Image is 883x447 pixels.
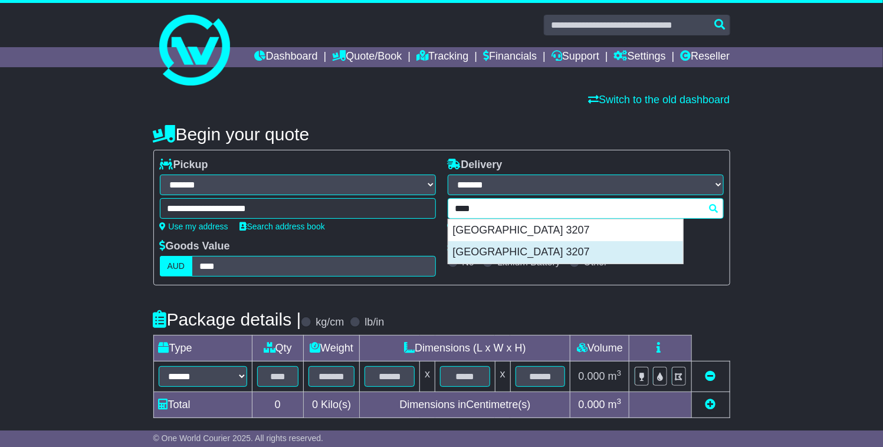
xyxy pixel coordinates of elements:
[160,256,193,277] label: AUD
[332,47,402,67] a: Quote/Book
[153,124,730,144] h4: Begin your quote
[303,392,360,418] td: Kilo(s)
[588,94,730,106] a: Switch to the old dashboard
[153,310,301,329] h4: Package details |
[303,336,360,361] td: Weight
[579,399,605,410] span: 0.000
[160,222,228,231] a: Use my address
[252,392,303,418] td: 0
[495,361,510,392] td: x
[552,47,599,67] a: Support
[483,47,537,67] a: Financials
[617,369,622,377] sup: 3
[448,198,724,219] typeahead: Please provide city
[608,370,622,382] span: m
[360,392,570,418] td: Dimensions in Centimetre(s)
[416,47,468,67] a: Tracking
[448,241,683,264] div: [GEOGRAPHIC_DATA] 3207
[153,392,252,418] td: Total
[153,433,324,443] span: © One World Courier 2025. All rights reserved.
[420,361,435,392] td: x
[312,399,318,410] span: 0
[570,336,629,361] td: Volume
[255,47,318,67] a: Dashboard
[448,159,503,172] label: Delivery
[153,336,252,361] td: Type
[705,399,716,410] a: Add new item
[160,240,230,253] label: Goods Value
[360,336,570,361] td: Dimensions (L x W x H)
[240,222,325,231] a: Search address book
[365,316,384,329] label: lb/in
[448,219,683,242] div: [GEOGRAPHIC_DATA] 3207
[160,159,208,172] label: Pickup
[608,399,622,410] span: m
[579,370,605,382] span: 0.000
[252,336,303,361] td: Qty
[614,47,666,67] a: Settings
[316,316,344,329] label: kg/cm
[680,47,730,67] a: Reseller
[705,370,716,382] a: Remove this item
[617,397,622,406] sup: 3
